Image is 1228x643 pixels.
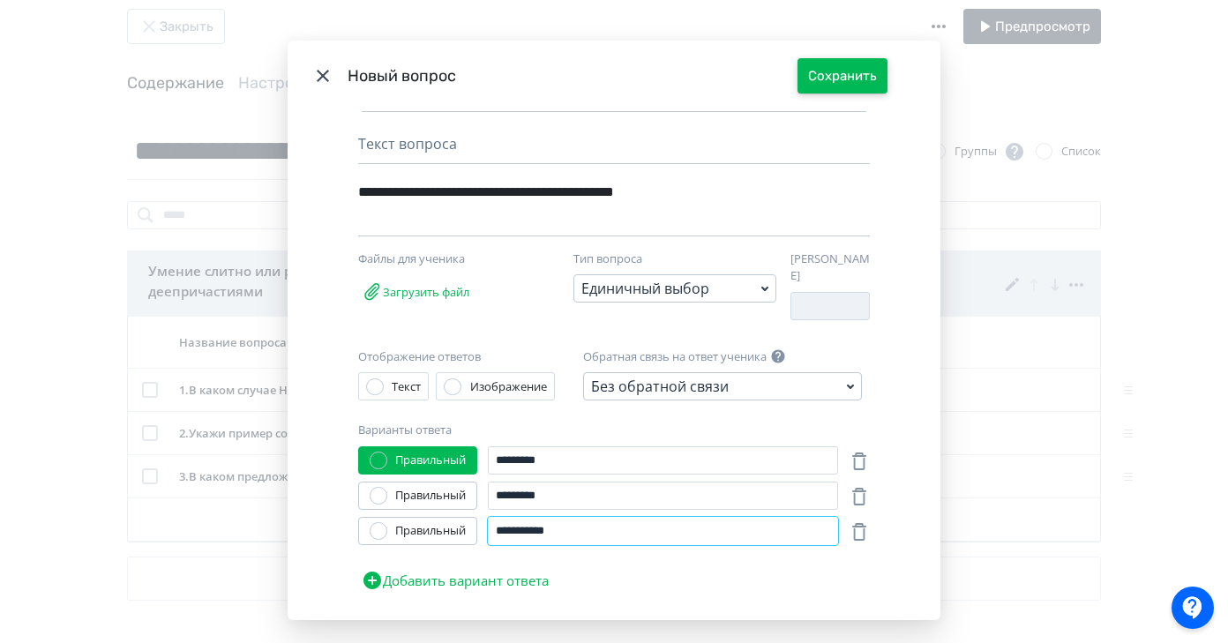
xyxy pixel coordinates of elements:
div: Текст вопроса [358,133,870,164]
div: Правильный [395,452,466,469]
div: Изображение [470,378,547,396]
label: Варианты ответа [358,422,452,439]
div: Без обратной связи [591,376,729,397]
label: [PERSON_NAME] [790,250,870,285]
label: Обратная связь на ответ ученика [583,348,767,366]
button: Добавить вариант ответа [358,563,552,598]
div: Modal [288,41,940,619]
div: Файлы для ученика [358,250,543,268]
div: Единичный выбор [581,278,709,299]
button: Сохранить [797,58,887,93]
label: Отображение ответов [358,348,481,366]
div: Текст [392,378,421,396]
div: Новый вопрос [348,64,797,88]
div: Правильный [395,522,466,540]
label: Тип вопроса [573,250,642,268]
div: Правильный [395,487,466,505]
